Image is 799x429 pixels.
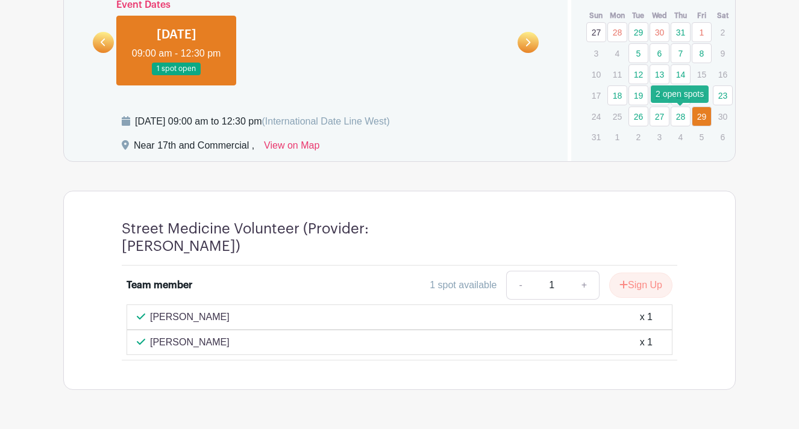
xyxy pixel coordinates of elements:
a: 20 [650,85,669,105]
a: 12 [628,64,648,84]
a: 29 [628,22,648,42]
p: 4 [671,128,691,146]
th: Tue [628,10,649,22]
a: 8 [692,43,712,63]
a: 27 [650,106,669,126]
a: 5 [628,43,648,63]
a: 13 [650,64,669,84]
p: 4 [607,44,627,63]
a: 30 [650,22,669,42]
p: 2 [628,128,648,146]
a: 26 [628,106,648,126]
p: 3 [650,128,669,146]
th: Wed [649,10,670,22]
a: 19 [628,85,648,105]
div: Team member [127,278,192,292]
div: [DATE] 09:00 am to 12:30 pm [135,114,390,129]
p: 9 [713,44,733,63]
p: 24 [586,107,606,126]
a: 6 [650,43,669,63]
a: + [569,271,600,300]
a: 28 [671,106,691,126]
th: Sun [586,10,607,22]
p: 3 [586,44,606,63]
button: Sign Up [609,273,672,298]
p: 30 [713,107,733,126]
a: - [506,271,534,300]
a: View on Map [264,138,319,158]
p: 2 [713,23,733,42]
a: 28 [607,22,627,42]
p: 11 [607,65,627,84]
p: 15 [692,65,712,84]
h4: Street Medicine Volunteer (Provider: [PERSON_NAME]) [122,220,453,255]
th: Fri [691,10,712,22]
p: 1 [607,128,627,146]
p: 5 [692,128,712,146]
a: 27 [586,22,606,42]
a: 14 [671,64,691,84]
div: 1 spot available [430,278,497,292]
a: 31 [671,22,691,42]
a: 23 [713,85,733,105]
p: 25 [607,107,627,126]
p: [PERSON_NAME] [150,335,230,350]
p: 17 [586,86,606,105]
p: [PERSON_NAME] [150,310,230,324]
div: x 1 [640,335,653,350]
p: 16 [713,65,733,84]
p: 6 [713,128,733,146]
a: 29 [692,106,712,126]
th: Mon [607,10,628,22]
a: 1 [692,22,712,42]
th: Sat [712,10,733,22]
span: (International Date Line West) [262,116,389,126]
a: 7 [671,43,691,63]
th: Thu [670,10,691,22]
p: 10 [586,65,606,84]
div: Near 17th and Commercial , [134,138,254,158]
div: x 1 [640,310,653,324]
a: 18 [607,85,627,105]
div: 2 open spots [651,85,709,103]
p: 31 [586,128,606,146]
